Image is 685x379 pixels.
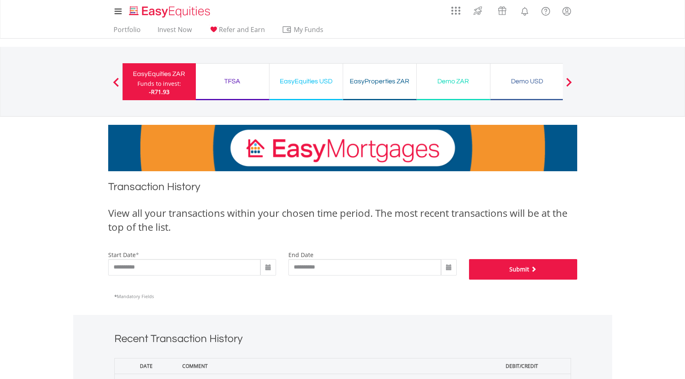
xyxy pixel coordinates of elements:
div: EasyEquities USD [274,76,338,87]
div: View all your transactions within your chosen time period. The most recent transactions will be a... [108,206,577,234]
a: AppsGrid [446,2,466,15]
button: Next [561,82,577,90]
img: EasyEquities_Logo.png [128,5,214,18]
label: start date [108,251,136,259]
div: Demo USD [495,76,559,87]
span: My Funds [282,24,336,35]
a: Notifications [514,2,535,18]
a: Vouchers [490,2,514,17]
span: Mandatory Fields [114,293,154,299]
a: My Profile [556,2,577,20]
a: Invest Now [154,25,195,38]
button: Submit [469,259,577,280]
a: Refer and Earn [205,25,268,38]
th: Comment [178,358,474,374]
img: grid-menu-icon.svg [451,6,460,15]
a: Home page [126,2,214,18]
img: vouchers-v2.svg [495,4,509,17]
span: Refer and Earn [219,25,265,34]
div: Funds to invest: [137,80,181,88]
div: EasyEquities ZAR [128,68,191,80]
div: Demo ZAR [422,76,485,87]
a: FAQ's and Support [535,2,556,18]
a: Portfolio [110,25,144,38]
span: -R71.93 [149,88,170,96]
img: thrive-v2.svg [471,4,485,17]
h1: Transaction History [108,179,577,198]
div: TFSA [201,76,264,87]
h1: Recent Transaction History [114,331,571,350]
button: Previous [108,82,124,90]
div: EasyProperties ZAR [348,76,411,87]
label: end date [288,251,313,259]
img: EasyMortage Promotion Banner [108,125,577,171]
th: Debit/Credit [474,358,571,374]
th: Date [114,358,178,374]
